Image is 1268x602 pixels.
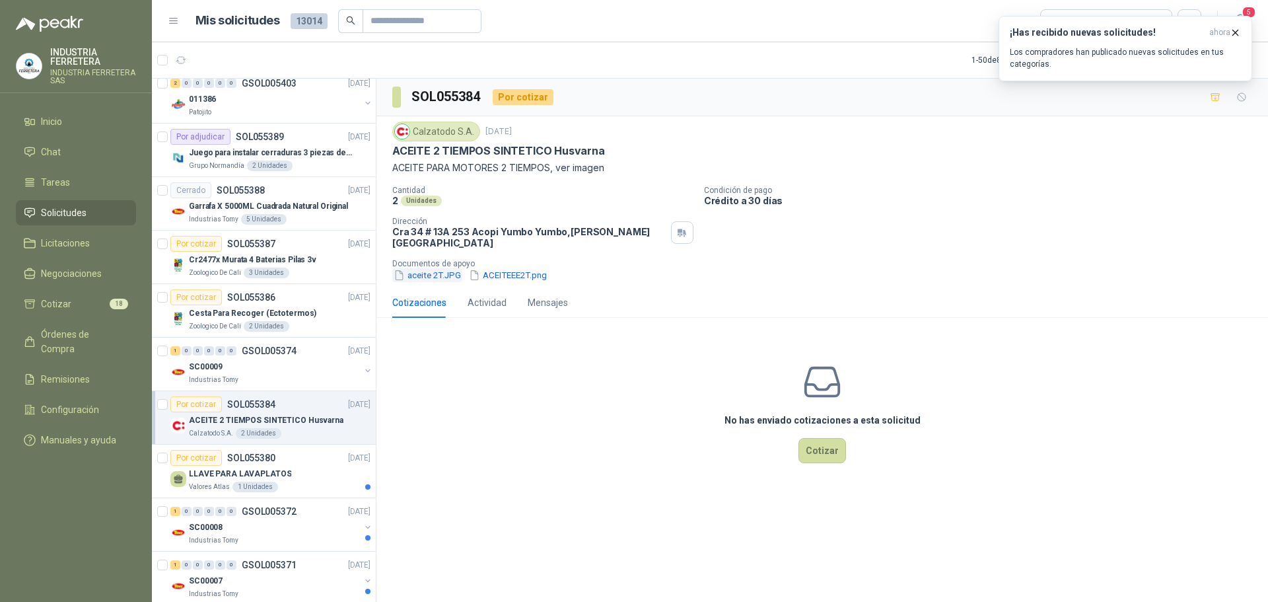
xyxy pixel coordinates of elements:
img: Logo peakr [16,16,83,32]
p: INDUSTRIA FERRETERA SAS [50,69,136,85]
p: Industrias Tomy [189,375,238,385]
p: Calzatodo S.A. [189,428,233,439]
div: 0 [193,79,203,88]
a: CerradoSOL055388[DATE] Company LogoGarrafa X 5000ML Cuadrada Natural OriginalIndustrias Tomy5 Uni... [152,177,376,231]
div: 0 [182,346,192,356]
img: Company Logo [170,96,186,112]
a: 1 0 0 0 0 0 GSOL005372[DATE] Company LogoSC00008Industrias Tomy [170,504,373,546]
img: Company Logo [170,418,186,433]
span: Licitaciones [41,236,90,250]
p: SOL055384 [227,400,275,409]
img: Company Logo [170,204,186,219]
div: 2 Unidades [244,321,289,332]
span: Manuales y ayuda [41,433,116,447]
div: Por cotizar [493,89,553,105]
a: Remisiones [16,367,136,392]
p: 2 [392,195,398,206]
span: Negociaciones [41,266,102,281]
div: 1 - 50 de 8119 [971,50,1057,71]
img: Company Logo [170,525,186,541]
a: Por cotizarSOL055384[DATE] Company LogoACEITE 2 TIEMPOS SINTETICO HusvarnaCalzatodo S.A.2 Unidades [152,391,376,445]
div: Calzatodo S.A. [392,122,480,141]
p: [DATE] [348,184,370,197]
div: 0 [182,560,192,570]
p: [DATE] [348,238,370,250]
p: [DATE] [348,559,370,572]
span: Inicio [41,114,62,129]
a: Por cotizarSOL055386[DATE] Company LogoCesta Para Recoger (Ectotermos)Zoologico De Cali2 Unidades [152,284,376,338]
div: Mensajes [528,295,568,310]
a: Chat [16,139,136,165]
a: 2 0 0 0 0 0 GSOL005403[DATE] Company Logo011386Patojito [170,75,373,118]
a: Negociaciones [16,261,136,286]
img: Company Logo [170,311,186,326]
div: Todas [1049,14,1076,28]
div: 0 [193,346,203,356]
p: SOL055386 [227,293,275,302]
h3: SOL055384 [411,87,482,107]
p: GSOL005371 [242,560,297,570]
div: Por cotizar [170,450,222,466]
span: search [346,16,355,25]
a: Inicio [16,109,136,134]
button: aceite 2T.JPG [392,268,462,282]
span: Remisiones [41,372,90,387]
div: 0 [227,79,236,88]
p: SOL055380 [227,453,275,463]
div: 0 [193,507,203,516]
p: ACEITE 2 TIEMPOS SINTETICO Husvarna [392,144,605,158]
div: 1 [170,560,180,570]
img: Company Logo [170,364,186,380]
span: Chat [41,145,61,159]
p: INDUSTRIA FERRETERA [50,48,136,66]
p: [DATE] [348,291,370,304]
div: Por cotizar [170,289,222,305]
p: Condición de pago [704,186,1263,195]
p: Industrias Tomy [189,535,238,546]
h3: ¡Has recibido nuevas solicitudes! [1010,27,1204,38]
p: SOL055389 [236,132,284,141]
h3: No has enviado cotizaciones a esta solicitud [724,413,921,428]
p: Documentos de apoyo [392,259,1263,268]
span: ahora [1209,27,1230,38]
button: ACEITEEE2T.png [468,268,548,282]
p: Zoologico De Cali [189,268,241,278]
div: Por cotizar [170,236,222,252]
a: Tareas [16,170,136,195]
img: Company Logo [170,150,186,166]
div: Cotizaciones [392,295,446,310]
span: 5 [1242,6,1256,19]
p: [DATE] [348,131,370,143]
p: SC00009 [189,361,223,373]
div: Cerrado [170,182,211,198]
div: 0 [204,79,214,88]
div: 2 [170,79,180,88]
h1: Mis solicitudes [195,11,280,30]
p: ACEITE 2 TIEMPOS SINTETICO Husvarna [189,414,343,427]
p: SOL055388 [217,186,265,195]
p: Juego para instalar cerraduras 3 piezas de acero al carbono - Pretul [189,147,353,159]
div: 3 Unidades [244,268,289,278]
p: [DATE] [348,345,370,357]
p: LLAVE PARA LAVAPLATOS [189,468,291,480]
span: Tareas [41,175,70,190]
div: Por adjudicar [170,129,230,145]
span: Órdenes de Compra [41,327,123,356]
div: 1 Unidades [232,482,278,492]
a: Licitaciones [16,231,136,256]
div: 0 [215,79,225,88]
div: 2 Unidades [236,428,281,439]
a: Manuales y ayuda [16,428,136,453]
div: 0 [182,507,192,516]
p: Patojito [189,107,211,118]
a: Por cotizarSOL055387[DATE] Company LogoCr2477x Murata 4 Baterias Pilas 3vZoologico De Cali3 Unidades [152,231,376,284]
p: Valores Atlas [189,482,230,492]
p: GSOL005403 [242,79,297,88]
p: Grupo Normandía [189,161,244,171]
div: 0 [227,507,236,516]
span: 13014 [291,13,328,29]
a: Por adjudicarSOL055389[DATE] Company LogoJuego para instalar cerraduras 3 piezas de acero al carb... [152,124,376,177]
p: 011386 [189,93,216,106]
div: 1 [170,346,180,356]
p: Cra 34 # 13A 253 Acopi Yumbo Yumbo , [PERSON_NAME][GEOGRAPHIC_DATA] [392,226,666,248]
